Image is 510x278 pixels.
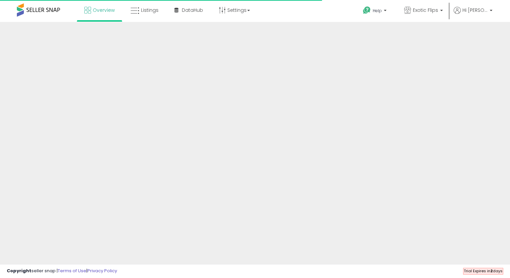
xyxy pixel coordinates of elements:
[7,268,31,274] strong: Copyright
[87,268,117,274] a: Privacy Policy
[182,7,203,14] span: DataHub
[58,268,86,274] a: Terms of Use
[373,8,382,14] span: Help
[490,268,493,274] b: 2
[464,268,503,274] span: Trial Expires in days
[413,7,438,14] span: Exotic Flips
[93,7,115,14] span: Overview
[141,7,159,14] span: Listings
[363,6,371,15] i: Get Help
[462,7,488,14] span: Hi [PERSON_NAME]
[358,1,393,22] a: Help
[454,7,492,22] a: Hi [PERSON_NAME]
[7,268,117,274] div: seller snap | |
